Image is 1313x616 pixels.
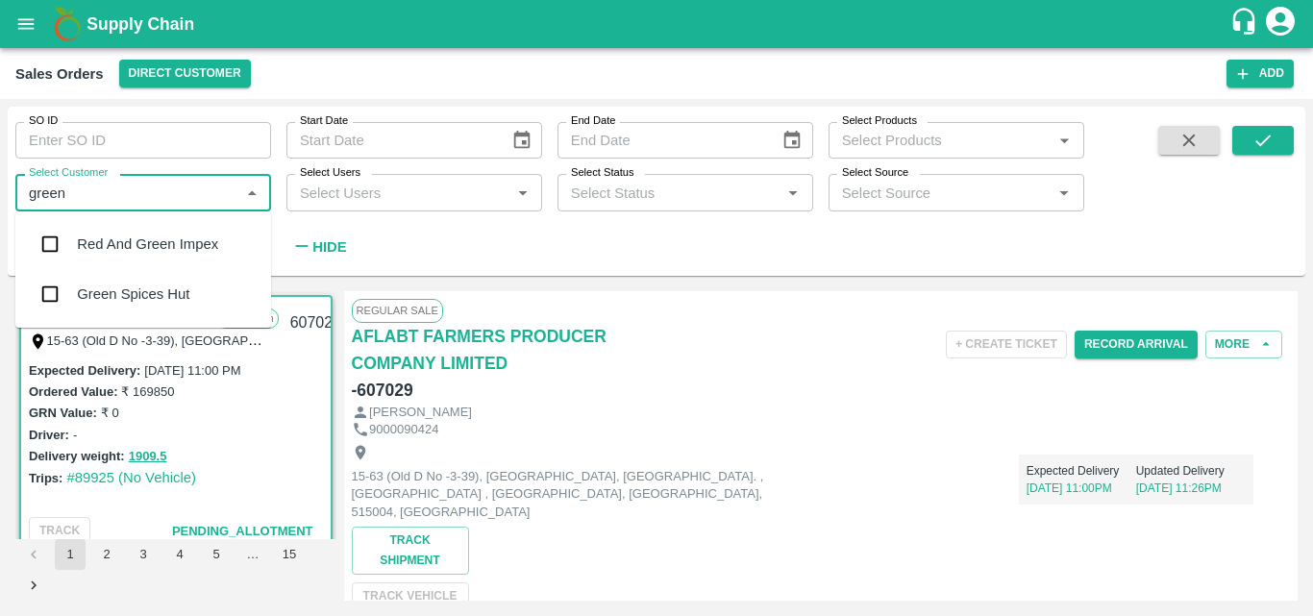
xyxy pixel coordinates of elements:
label: [DATE] 11:00 PM [144,363,240,378]
label: Delivery weight: [29,449,125,463]
span: Pending_Allotment [172,524,313,538]
nav: pagination navigation [15,539,336,601]
label: Select Products [842,113,917,129]
button: Open [1052,128,1077,153]
label: Ordered Value: [29,384,117,399]
img: logo [48,5,87,43]
label: ₹ 0 [101,406,119,420]
p: Expected Delivery [1027,462,1136,480]
label: Trips: [29,471,62,485]
input: Select Source [834,180,1047,205]
div: customer-support [1229,7,1263,41]
p: Updated Delivery [1136,462,1246,480]
input: Select Customer [21,180,234,205]
button: Go to page 4 [164,539,195,570]
button: Close [239,181,264,206]
button: More [1205,331,1282,358]
input: Select Status [563,180,776,205]
input: End Date [557,122,767,159]
button: Open [510,181,535,206]
div: 607029 [279,301,353,346]
button: Add [1226,60,1294,87]
label: GRN Value: [29,406,97,420]
label: Select Source [842,165,908,181]
div: Green Spices Hut [77,283,189,305]
a: AFLABT FARMERS PRODUCER COMPANY LIMITED [352,323,664,377]
button: Hide [286,231,352,263]
h6: - 607029 [352,377,413,404]
button: page 1 [55,539,86,570]
label: 15-63 (Old D No -3-39), [GEOGRAPHIC_DATA], [GEOGRAPHIC_DATA]. , [GEOGRAPHIC_DATA] , [GEOGRAPHIC_D... [47,333,1056,348]
a: Supply Chain [87,11,1229,37]
button: Track Shipment [352,527,469,575]
div: account of current user [1263,4,1298,44]
label: End Date [571,113,615,129]
button: Open [1052,181,1077,206]
button: 1909.5 [129,446,167,468]
label: Select Users [300,165,360,181]
p: 9000090424 [369,421,438,439]
button: Go to page 15 [274,539,305,570]
button: open drawer [4,2,48,46]
label: Expected Delivery : [29,363,140,378]
input: Enter SO ID [15,122,271,159]
label: Select Status [571,165,634,181]
label: SO ID [29,113,58,129]
button: Select DC [119,60,251,87]
button: Record Arrival [1075,331,1198,358]
button: Choose date [504,122,540,159]
p: [DATE] 11:00PM [1027,480,1136,497]
div: … [237,546,268,564]
label: - [73,428,77,442]
label: Driver: [29,428,69,442]
input: Start Date [286,122,496,159]
a: #89925 (No Vehicle) [66,470,196,485]
b: Supply Chain [87,14,194,34]
label: ₹ 169850 [121,384,174,399]
span: Regular Sale [352,299,443,322]
button: Go to page 2 [91,539,122,570]
div: Red And Green Impex [77,234,218,255]
strong: Hide [312,239,346,255]
button: Go to page 3 [128,539,159,570]
div: Sales Orders [15,62,104,86]
p: 15-63 (Old D No -3-39), [GEOGRAPHIC_DATA], [GEOGRAPHIC_DATA]. , [GEOGRAPHIC_DATA] , [GEOGRAPHIC_D... [352,468,784,522]
button: Choose date [774,122,810,159]
input: Select Users [292,180,505,205]
input: Select Products [834,128,1047,153]
button: Go to page 5 [201,539,232,570]
label: Select Customer [29,165,108,181]
label: Start Date [300,113,348,129]
p: [PERSON_NAME] [369,404,472,422]
button: Open [780,181,805,206]
p: [DATE] 11:26PM [1136,480,1246,497]
button: Go to next page [18,570,49,601]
